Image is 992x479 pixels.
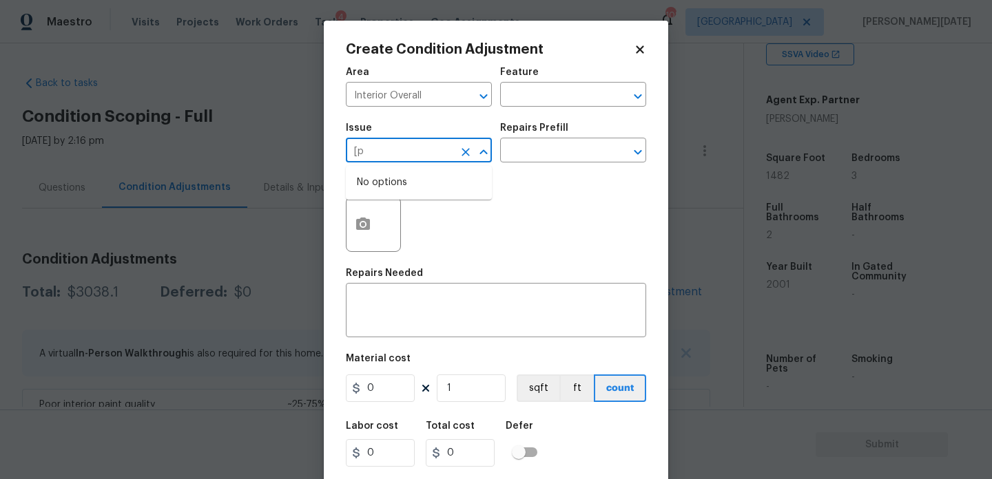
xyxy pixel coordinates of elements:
[346,43,634,56] h2: Create Condition Adjustment
[517,374,559,402] button: sqft
[456,142,475,162] button: Clear
[346,67,369,77] h5: Area
[506,421,533,431] h5: Defer
[346,354,411,363] h5: Material cost
[346,421,398,431] h5: Labor cost
[628,142,648,162] button: Open
[474,87,493,106] button: Open
[628,87,648,106] button: Open
[500,67,539,77] h5: Feature
[474,142,493,162] button: Close
[500,123,568,133] h5: Repairs Prefill
[559,374,594,402] button: ft
[346,268,423,278] h5: Repairs Needed
[426,421,475,431] h5: Total cost
[346,123,372,133] h5: Issue
[594,374,646,402] button: count
[346,166,492,200] div: No options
